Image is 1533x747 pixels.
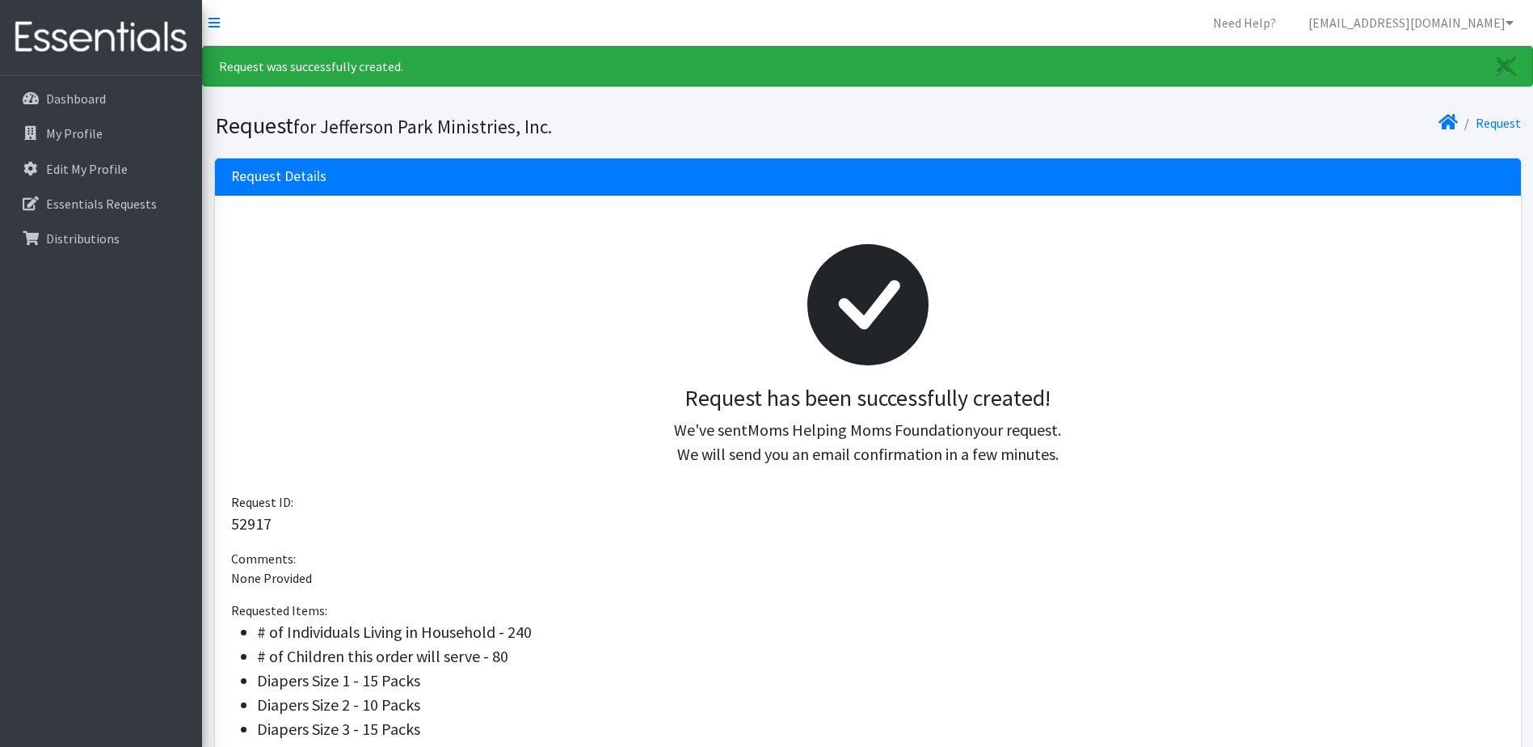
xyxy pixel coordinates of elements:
[46,161,128,177] p: Edit My Profile
[231,602,327,618] span: Requested Items:
[257,693,1505,717] li: Diapers Size 2 - 10 Packs
[1295,6,1527,39] a: [EMAIL_ADDRESS][DOMAIN_NAME]
[46,196,157,212] p: Essentials Requests
[6,222,196,255] a: Distributions
[1200,6,1289,39] a: Need Help?
[1480,47,1532,86] a: Close
[46,230,120,247] p: Distributions
[244,418,1492,466] p: We've sent your request. We will send you an email confirmation in a few minutes.
[6,11,196,65] img: HumanEssentials
[6,117,196,150] a: My Profile
[257,717,1505,741] li: Diapers Size 3 - 15 Packs
[6,82,196,115] a: Dashboard
[231,551,296,567] span: Comments:
[6,188,196,220] a: Essentials Requests
[293,115,552,138] small: for Jefferson Park Ministries, Inc.
[257,620,1505,644] li: # of Individuals Living in Household - 240
[257,644,1505,669] li: # of Children this order will serve - 80
[748,420,973,440] span: Moms Helping Moms Foundation
[231,168,326,185] h3: Request Details
[257,669,1505,693] li: Diapers Size 1 - 15 Packs
[231,570,312,586] span: None Provided
[244,385,1492,412] h3: Request has been successfully created!
[1476,115,1521,131] a: Request
[231,494,293,510] span: Request ID:
[46,125,103,141] p: My Profile
[215,112,862,140] h1: Request
[46,91,106,107] p: Dashboard
[6,153,196,185] a: Edit My Profile
[202,46,1533,87] div: Request was successfully created.
[231,512,1505,536] p: 52917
